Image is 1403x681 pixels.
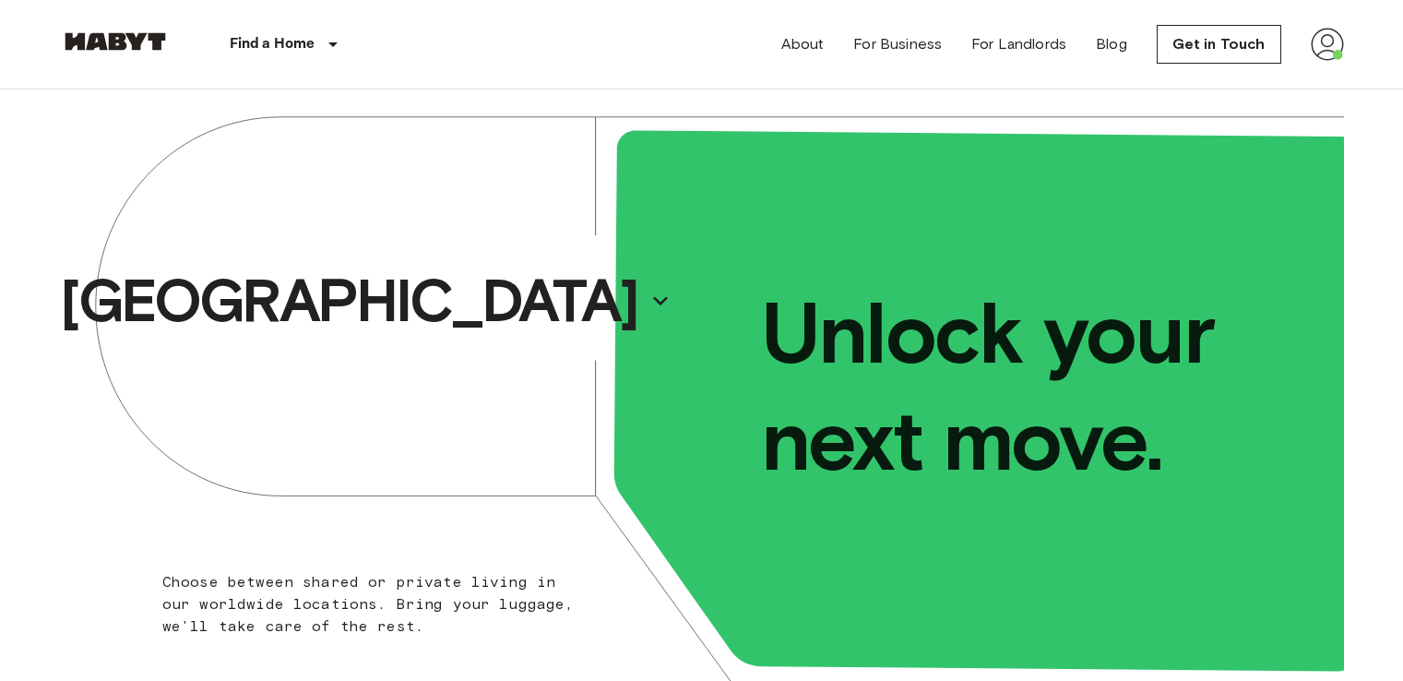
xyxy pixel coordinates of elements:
img: Habyt [60,32,171,51]
a: Get in Touch [1157,25,1281,64]
a: For Landlords [971,33,1066,55]
a: Blog [1096,33,1127,55]
p: Choose between shared or private living in our worldwide locations. Bring your luggage, we'll tak... [162,571,586,638]
a: About [781,33,825,55]
p: Find a Home [230,33,315,55]
img: avatar [1311,28,1344,61]
p: Unlock your next move. [761,280,1314,494]
a: For Business [853,33,942,55]
p: [GEOGRAPHIC_DATA] [60,264,637,338]
button: [GEOGRAPHIC_DATA] [53,258,678,343]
